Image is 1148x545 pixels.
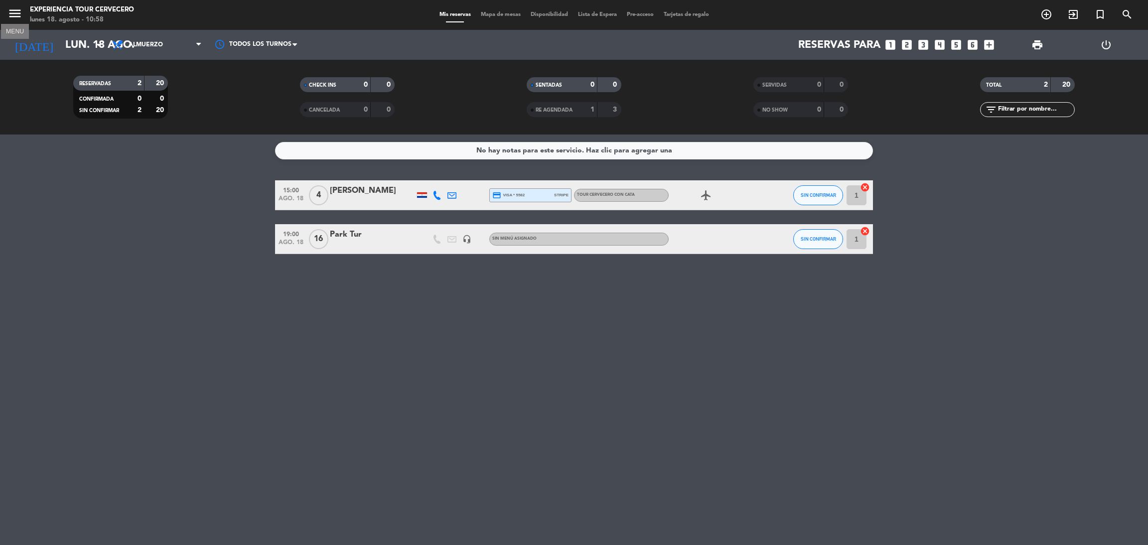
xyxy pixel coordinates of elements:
[798,39,880,51] span: Reservas para
[160,95,166,102] strong: 0
[1040,8,1052,20] i: add_circle_outline
[793,185,843,205] button: SIN CONFIRMAR
[476,145,672,156] div: No hay notas para este servicio. Haz clic para agregar una
[156,107,166,114] strong: 20
[983,38,996,51] i: add_box
[622,12,659,17] span: Pre-acceso
[129,41,163,48] span: Almuerzo
[79,108,119,113] span: SIN CONFIRMAR
[526,12,573,17] span: Disponibilidad
[30,5,134,15] div: Experiencia Tour Cervecero
[900,38,913,51] i: looks_two
[590,106,594,113] strong: 1
[492,191,501,200] i: credit_card
[917,38,930,51] i: looks_3
[985,104,997,116] i: filter_list
[7,6,22,21] i: menu
[860,182,870,192] i: cancel
[613,81,619,88] strong: 0
[138,107,142,114] strong: 2
[1100,39,1112,51] i: power_settings_new
[279,228,303,239] span: 19:00
[817,81,821,88] strong: 0
[330,228,415,241] div: Park Tur
[462,235,471,244] i: headset_mic
[700,189,712,201] i: airplanemode_active
[762,108,788,113] span: NO SHOW
[801,236,836,242] span: SIN CONFIRMAR
[860,226,870,236] i: cancel
[590,81,594,88] strong: 0
[613,106,619,113] strong: 3
[79,97,114,102] span: CONFIRMADA
[801,192,836,198] span: SIN CONFIRMAR
[279,239,303,251] span: ago. 18
[659,12,714,17] span: Tarjetas de regalo
[1,26,29,35] div: MENU
[476,12,526,17] span: Mapa de mesas
[138,95,142,102] strong: 0
[817,106,821,113] strong: 0
[762,83,787,88] span: SERVIDAS
[1072,30,1141,60] div: LOG OUT
[492,237,537,241] span: Sin menú asignado
[309,185,328,205] span: 4
[7,6,22,24] button: menu
[950,38,963,51] i: looks_5
[330,184,415,197] div: [PERSON_NAME]
[387,81,393,88] strong: 0
[79,81,111,86] span: RESERVADAS
[986,83,1002,88] span: TOTAL
[387,106,393,113] strong: 0
[573,12,622,17] span: Lista de Espera
[30,15,134,25] div: lunes 18. agosto - 10:58
[279,184,303,195] span: 15:00
[1031,39,1043,51] span: print
[309,108,340,113] span: CANCELADA
[93,39,105,51] i: arrow_drop_down
[7,34,60,56] i: [DATE]
[840,106,846,113] strong: 0
[364,106,368,113] strong: 0
[1044,81,1048,88] strong: 2
[364,81,368,88] strong: 0
[1094,8,1106,20] i: turned_in_not
[840,81,846,88] strong: 0
[434,12,476,17] span: Mis reservas
[577,193,635,197] span: Tour cervecero con cata
[554,192,569,198] span: stripe
[536,108,573,113] span: RE AGENDADA
[156,80,166,87] strong: 20
[793,229,843,249] button: SIN CONFIRMAR
[279,195,303,207] span: ago. 18
[997,104,1074,115] input: Filtrar por nombre...
[884,38,897,51] i: looks_one
[933,38,946,51] i: looks_4
[536,83,562,88] span: SENTADAS
[492,191,525,200] span: visa * 5582
[966,38,979,51] i: looks_6
[309,83,336,88] span: CHECK INS
[1121,8,1133,20] i: search
[1067,8,1079,20] i: exit_to_app
[309,229,328,249] span: 16
[1062,81,1072,88] strong: 20
[138,80,142,87] strong: 2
